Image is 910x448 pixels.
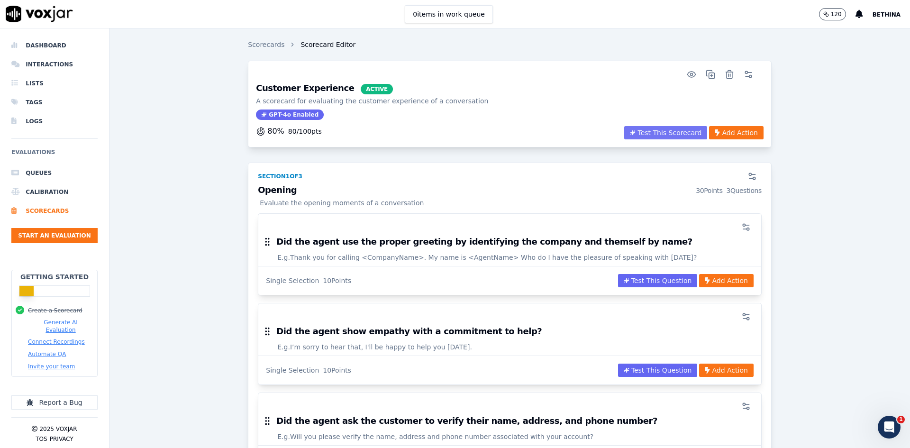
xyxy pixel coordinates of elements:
[873,11,901,18] span: Bethina
[878,416,901,439] iframe: Intercom live chat
[36,435,47,443] button: TOS
[897,416,905,423] span: 1
[11,36,98,55] a: Dashboard
[39,425,77,433] p: 2025 Voxjar
[11,228,98,243] button: Start an Evaluation
[405,5,493,23] button: 0items in work queue
[618,274,698,287] button: Test This Question
[256,84,488,94] h3: Customer Experience
[277,342,472,352] span: E.g. I’m sorry to hear that, I'll be happy to help you [DATE].
[256,126,322,137] button: 80%80/100pts
[266,276,319,285] div: Single Selection
[11,112,98,131] a: Logs
[20,272,89,282] h2: Getting Started
[288,127,322,136] p: 80 / 100 pts
[699,274,753,287] button: Add Action
[28,338,85,346] button: Connect Recordings
[873,9,910,20] button: Bethina
[361,84,393,94] span: ACTIVE
[11,201,98,220] a: Scorecards
[28,307,82,314] button: Create a Scorecard
[11,146,98,164] h6: Evaluations
[276,327,542,336] h3: Did the agent show empathy with a commitment to help?
[256,126,322,137] div: 80 %
[727,186,762,195] div: 3 Questions
[11,55,98,74] a: Interactions
[277,253,697,262] span: E.g. Thank you for calling <CompanyName>. My name is <AgentName> Who do I have the pleasure of sp...
[28,319,93,334] button: Generate AI Evaluation
[266,366,319,375] div: Single Selection
[258,173,302,180] div: Section 1 of 3
[258,186,762,195] h3: Opening
[819,8,846,20] button: 120
[819,8,855,20] button: 120
[831,10,842,18] p: 120
[248,40,284,49] a: Scorecards
[618,364,698,377] button: Test This Question
[699,364,753,377] button: Add Action
[256,96,488,106] p: A scorecard for evaluating the customer experience of a conversation
[323,366,351,375] div: 10 Points
[11,183,98,201] a: Calibration
[277,432,593,441] span: E.g. Will you please verify the name, address and phone number associated with your account?
[624,126,707,139] button: Test This Scorecard
[709,126,763,139] button: Add Action
[11,93,98,112] a: Tags
[256,110,324,120] span: GPT-4o Enabled
[11,395,98,410] button: Report a Bug
[50,435,73,443] button: Privacy
[276,238,692,246] h3: Did the agent use the proper greeting by identifying the company and themself by name?
[28,363,75,370] button: Invite your team
[300,40,355,49] span: Scorecard Editor
[6,6,73,22] img: voxjar logo
[696,186,722,195] div: 30 Points
[11,164,98,183] a: Queues
[248,40,355,49] nav: breadcrumb
[28,350,66,358] button: Automate QA
[258,198,762,208] p: Evaluate the opening moments of a conversation
[323,276,351,285] div: 10 Points
[276,417,657,425] h3: Did the agent ask the customer to verify their name, address, and phone number?
[11,74,98,93] a: Lists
